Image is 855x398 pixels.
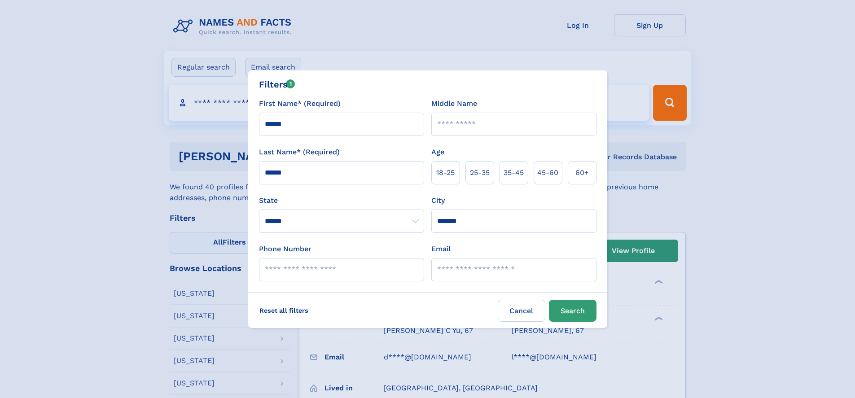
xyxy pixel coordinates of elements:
[436,167,455,178] span: 18‑25
[498,300,545,322] label: Cancel
[470,167,490,178] span: 25‑35
[254,300,314,321] label: Reset all filters
[259,195,424,206] label: State
[575,167,589,178] span: 60+
[549,300,596,322] button: Search
[431,195,445,206] label: City
[259,78,295,91] div: Filters
[259,98,341,109] label: First Name* (Required)
[504,167,524,178] span: 35‑45
[431,98,477,109] label: Middle Name
[259,244,311,254] label: Phone Number
[431,147,444,157] label: Age
[431,244,451,254] label: Email
[259,147,340,157] label: Last Name* (Required)
[537,167,558,178] span: 45‑60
